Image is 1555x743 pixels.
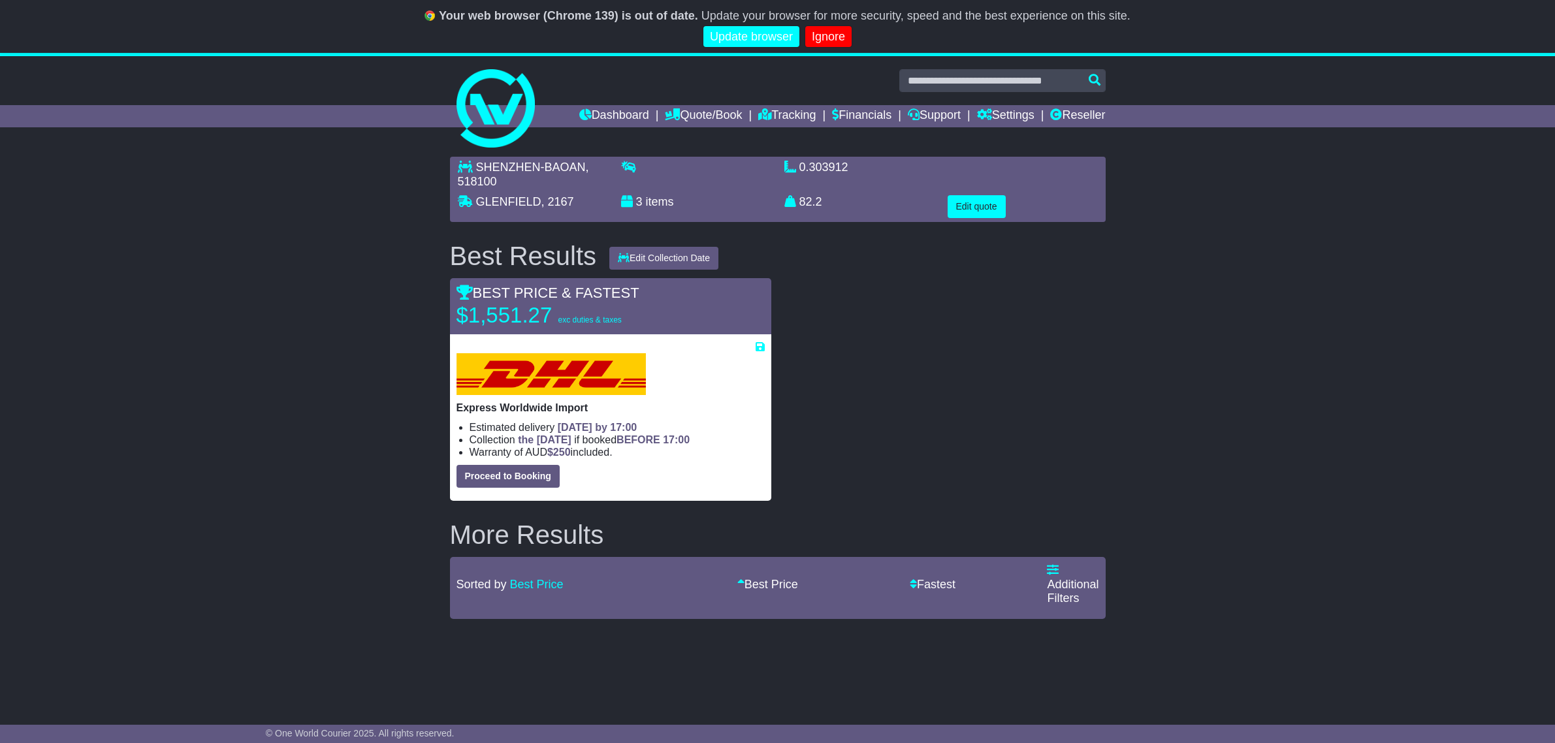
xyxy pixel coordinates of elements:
[458,161,589,188] span: , 518100
[579,105,649,127] a: Dashboard
[476,161,586,174] span: SHENZHEN-BAOAN
[450,520,1106,549] h2: More Results
[977,105,1034,127] a: Settings
[799,161,848,174] span: 0.303912
[470,434,765,446] li: Collection
[701,9,1130,22] span: Update your browser for more security, speed and the best experience on this site.
[457,302,622,328] p: $1,551.27
[663,434,690,445] span: 17:00
[439,9,698,22] b: Your web browser (Chrome 139) is out of date.
[558,422,637,433] span: [DATE] by 17:00
[470,421,765,434] li: Estimated delivery
[553,447,571,458] span: 250
[758,105,816,127] a: Tracking
[443,242,603,270] div: Best Results
[510,578,564,591] a: Best Price
[908,105,961,127] a: Support
[636,195,643,208] span: 3
[547,447,571,458] span: $
[703,26,799,48] a: Update browser
[805,26,852,48] a: Ignore
[518,434,571,445] span: the [DATE]
[617,434,660,445] span: BEFORE
[476,195,541,208] span: GLENFIELD
[266,728,455,738] span: © One World Courier 2025. All rights reserved.
[646,195,674,208] span: items
[665,105,742,127] a: Quote/Book
[457,578,507,591] span: Sorted by
[457,285,639,301] span: BEST PRICE & FASTEST
[558,315,621,324] span: exc duties & taxes
[470,446,765,458] li: Warranty of AUD included.
[1047,563,1098,605] a: Additional Filters
[457,353,646,395] img: DHL: Express Worldwide Import
[457,465,560,488] button: Proceed to Booking
[737,578,798,591] a: Best Price
[457,402,765,414] p: Express Worldwide Import
[518,434,690,445] span: if booked
[1050,105,1105,127] a: Reseller
[541,195,574,208] span: , 2167
[832,105,891,127] a: Financials
[799,195,822,208] span: 82.2
[609,247,718,270] button: Edit Collection Date
[948,195,1006,218] button: Edit quote
[910,578,955,591] a: Fastest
